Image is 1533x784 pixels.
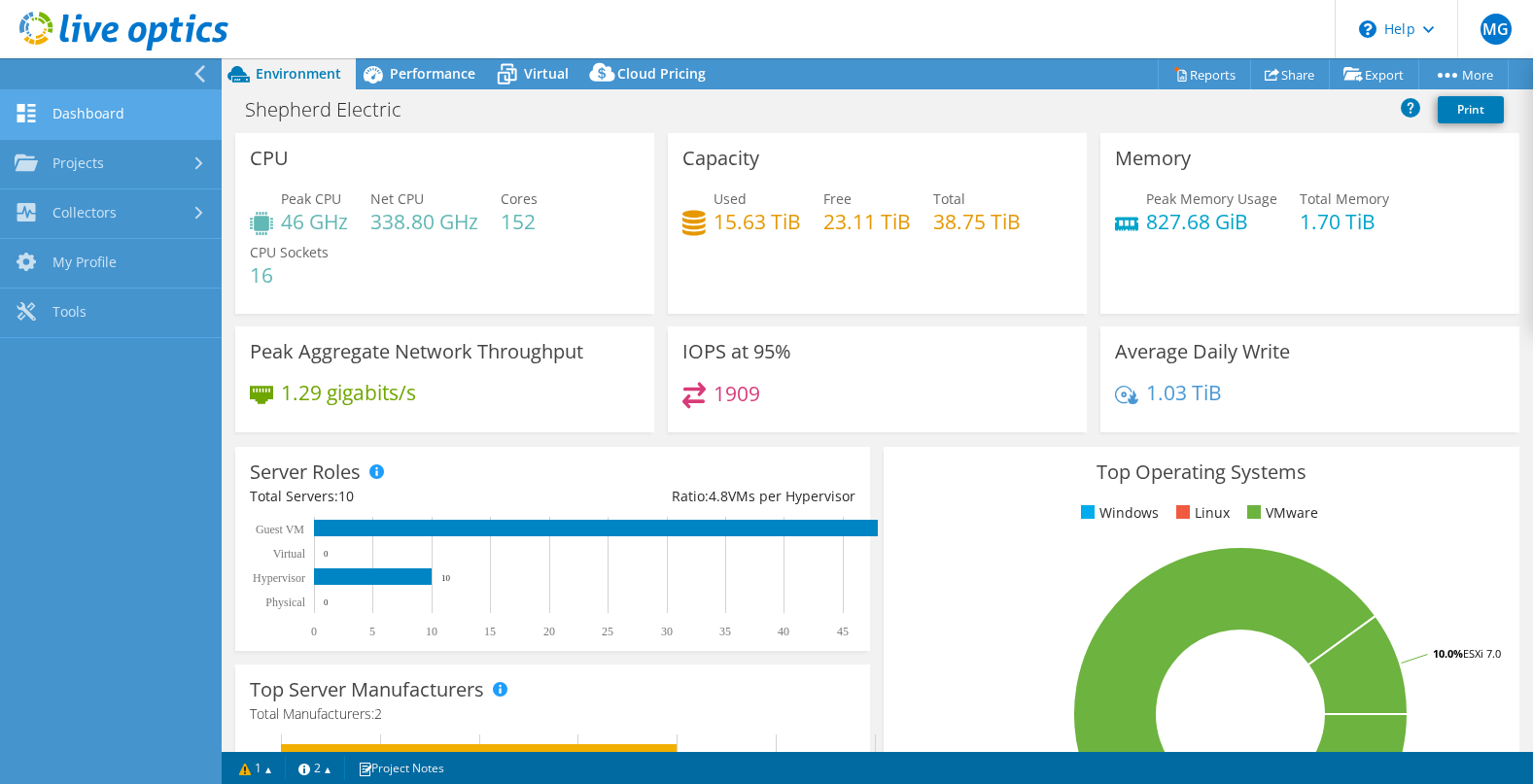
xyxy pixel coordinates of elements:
[311,625,317,638] text: 0
[370,189,424,208] span: Net CPU
[250,703,855,725] h4: Total Manufacturers:
[1463,646,1501,661] tspan: ESXi 7.0
[250,341,583,362] h3: Peak Aggregate Network Throughput
[1146,211,1277,232] h4: 827.68 GiB
[1115,341,1290,362] h3: Average Daily Write
[369,625,375,638] text: 5
[602,625,613,638] text: 25
[250,264,329,286] h4: 16
[1418,59,1509,89] a: More
[553,486,856,507] div: Ratio: VMs per Hypervisor
[1076,502,1159,524] li: Windows
[661,625,673,638] text: 30
[390,64,475,83] span: Performance
[374,704,382,723] span: 2
[285,756,345,780] a: 2
[1300,189,1389,208] span: Total Memory
[1242,502,1318,524] li: VMware
[501,211,538,232] h4: 152
[1146,382,1222,403] h4: 1.03 TiB
[1300,211,1389,232] h4: 1.70 TiB
[250,461,361,483] h3: Server Roles
[250,243,329,261] span: CPU Sockets
[1359,20,1376,38] svg: \n
[1438,96,1504,123] a: Print
[250,486,553,507] div: Total Servers:
[837,625,849,638] text: 45
[426,625,437,638] text: 10
[823,189,852,208] span: Free
[273,547,306,561] text: Virtual
[484,625,496,638] text: 15
[617,64,706,83] span: Cloud Pricing
[1115,148,1191,169] h3: Memory
[1250,59,1330,89] a: Share
[226,756,286,780] a: 1
[1481,14,1512,45] span: MG
[250,679,484,700] h3: Top Server Manufacturers
[719,625,731,638] text: 35
[324,597,329,607] text: 0
[370,211,478,232] h4: 338.80 GHz
[1171,502,1230,524] li: Linux
[778,625,789,638] text: 40
[933,189,965,208] span: Total
[256,523,304,536] text: Guest VM
[501,189,538,208] span: Cores
[281,189,341,208] span: Peak CPU
[324,549,329,559] text: 0
[933,211,1021,232] h4: 38.75 TiB
[338,487,354,505] span: 10
[281,211,348,232] h4: 46 GHz
[344,756,458,780] a: Project Notes
[714,211,801,232] h4: 15.63 TiB
[709,487,728,505] span: 4.8
[256,64,341,83] span: Environment
[253,571,305,585] text: Hypervisor
[265,596,305,609] text: Physical
[441,573,451,583] text: 10
[714,189,747,208] span: Used
[823,211,911,232] h4: 23.11 TiB
[250,148,289,169] h3: CPU
[1146,189,1277,208] span: Peak Memory Usage
[281,382,416,403] h4: 1.29 gigabits/s
[898,461,1504,483] h3: Top Operating Systems
[714,383,760,404] h4: 1909
[682,148,759,169] h3: Capacity
[236,99,432,120] h1: Shepherd Electric
[524,64,569,83] span: Virtual
[1158,59,1251,89] a: Reports
[682,341,791,362] h3: IOPS at 95%
[1329,59,1419,89] a: Export
[1433,646,1463,661] tspan: 10.0%
[543,625,555,638] text: 20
